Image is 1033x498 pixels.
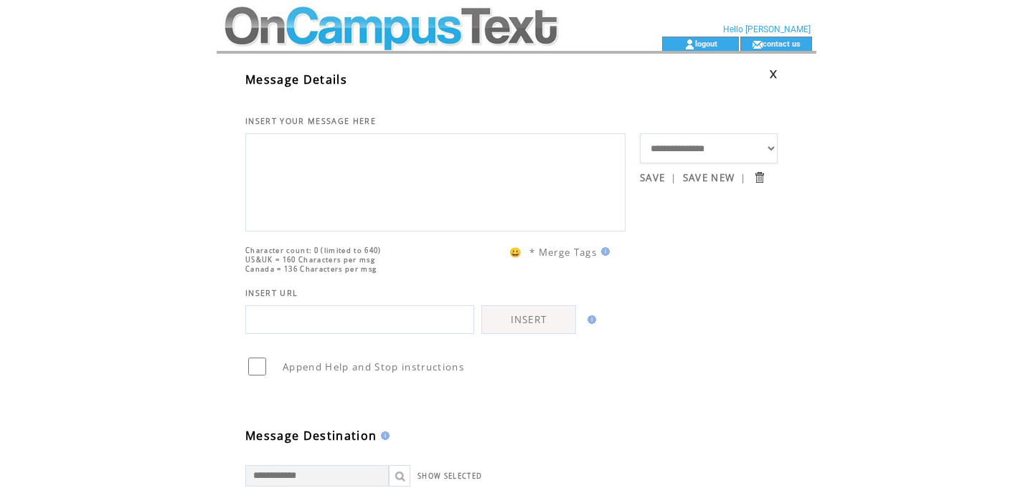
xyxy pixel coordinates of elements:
span: INSERT YOUR MESSAGE HERE [245,116,376,126]
input: Submit [753,171,766,184]
a: SAVE NEW [683,171,735,184]
span: US&UK = 160 Characters per msg [245,255,375,264]
a: SHOW SELECTED [418,471,482,481]
span: Message Destination [245,428,377,444]
img: contact_us_icon.gif [752,39,763,50]
span: Canada = 136 Characters per msg [245,264,377,274]
span: Character count: 0 (limited to 640) [245,246,382,255]
span: * Merge Tags [529,246,597,259]
a: SAVE [640,171,665,184]
a: INSERT [481,305,576,334]
span: 😀 [509,246,522,259]
span: Message Details [245,72,347,87]
span: INSERT URL [245,288,298,298]
a: contact us [763,39,801,48]
img: help.gif [377,431,390,440]
img: account_icon.gif [684,39,695,50]
a: logout [695,39,717,48]
span: Append Help and Stop instructions [283,360,464,373]
span: Hello [PERSON_NAME] [723,24,811,34]
img: help.gif [597,247,610,256]
span: | [671,171,676,184]
span: | [740,171,746,184]
img: help.gif [583,315,596,324]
